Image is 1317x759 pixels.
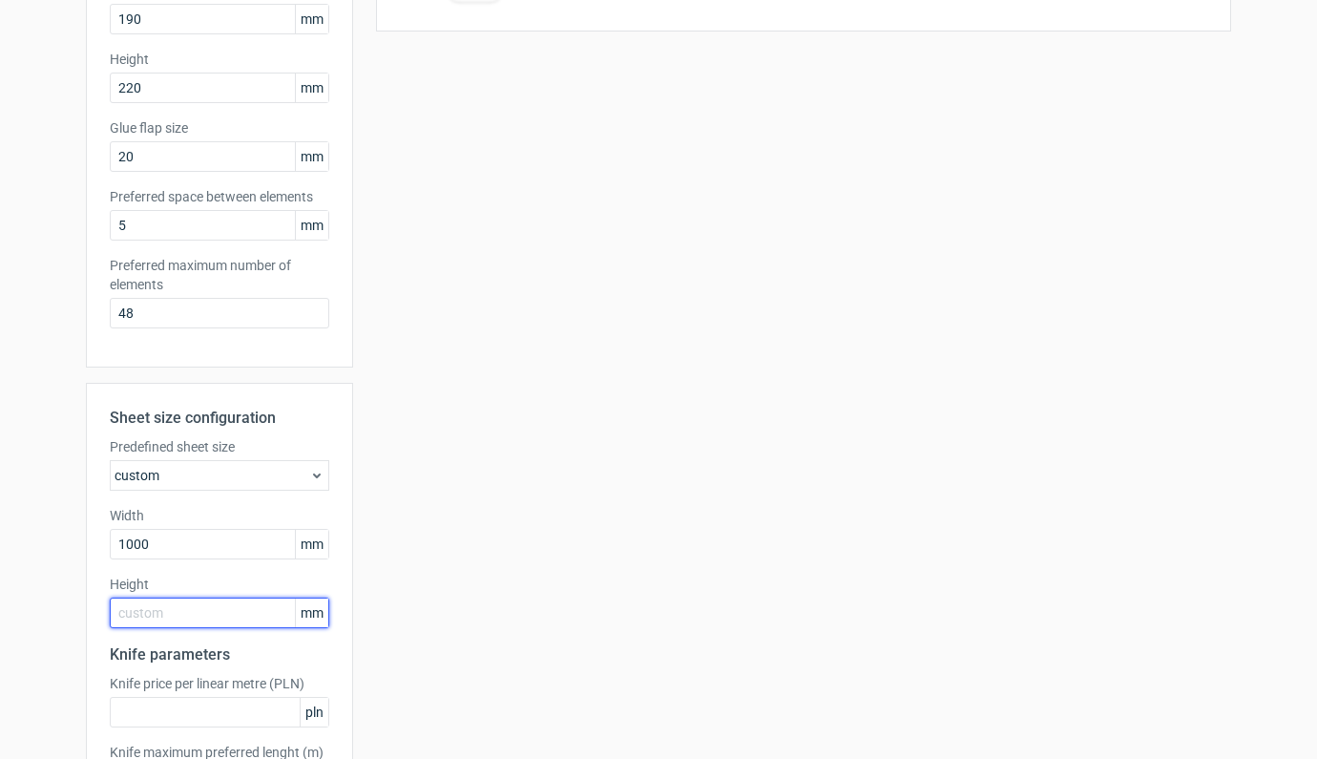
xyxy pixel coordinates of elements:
[110,598,329,628] input: custom
[110,437,329,456] label: Predefined sheet size
[295,142,328,171] span: mm
[110,529,329,559] input: custom
[110,460,329,491] div: custom
[110,187,329,206] label: Preferred space between elements
[295,74,328,102] span: mm
[295,599,328,627] span: mm
[300,698,328,727] span: pln
[110,575,329,594] label: Height
[110,256,329,294] label: Preferred maximum number of elements
[110,674,329,693] label: Knife price per linear metre (PLN)
[110,118,329,137] label: Glue flap size
[110,407,329,430] h2: Sheet size configuration
[110,643,329,666] h2: Knife parameters
[110,506,329,525] label: Width
[295,211,328,240] span: mm
[295,5,328,33] span: mm
[295,530,328,559] span: mm
[110,50,329,69] label: Height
